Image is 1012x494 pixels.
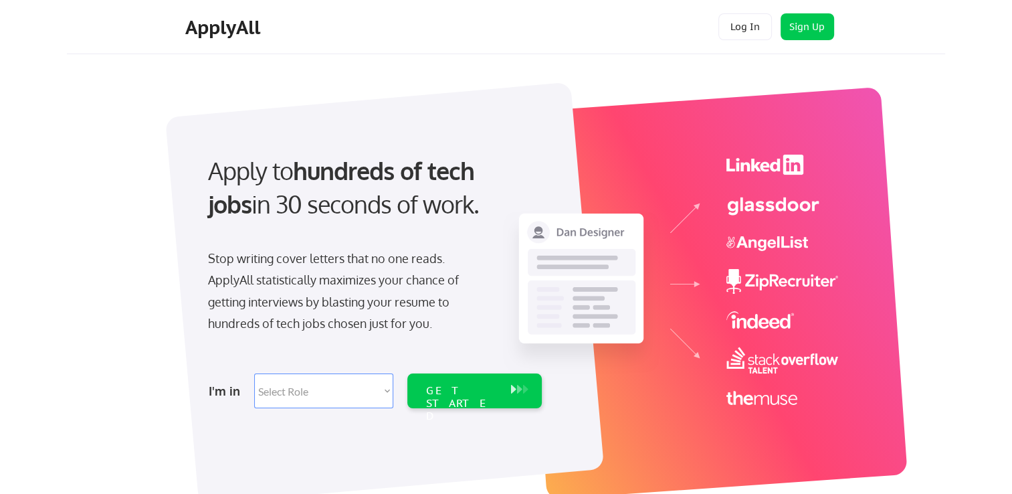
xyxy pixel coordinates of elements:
div: Stop writing cover letters that no one reads. ApplyAll statistically maximizes your chance of get... [208,248,483,335]
strong: hundreds of tech jobs [208,155,480,219]
button: Sign Up [781,13,834,40]
div: ApplyAll [185,16,264,39]
div: Apply to in 30 seconds of work. [208,154,536,222]
button: Log In [718,13,772,40]
div: I'm in [209,380,246,402]
div: GET STARTED [426,384,498,423]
